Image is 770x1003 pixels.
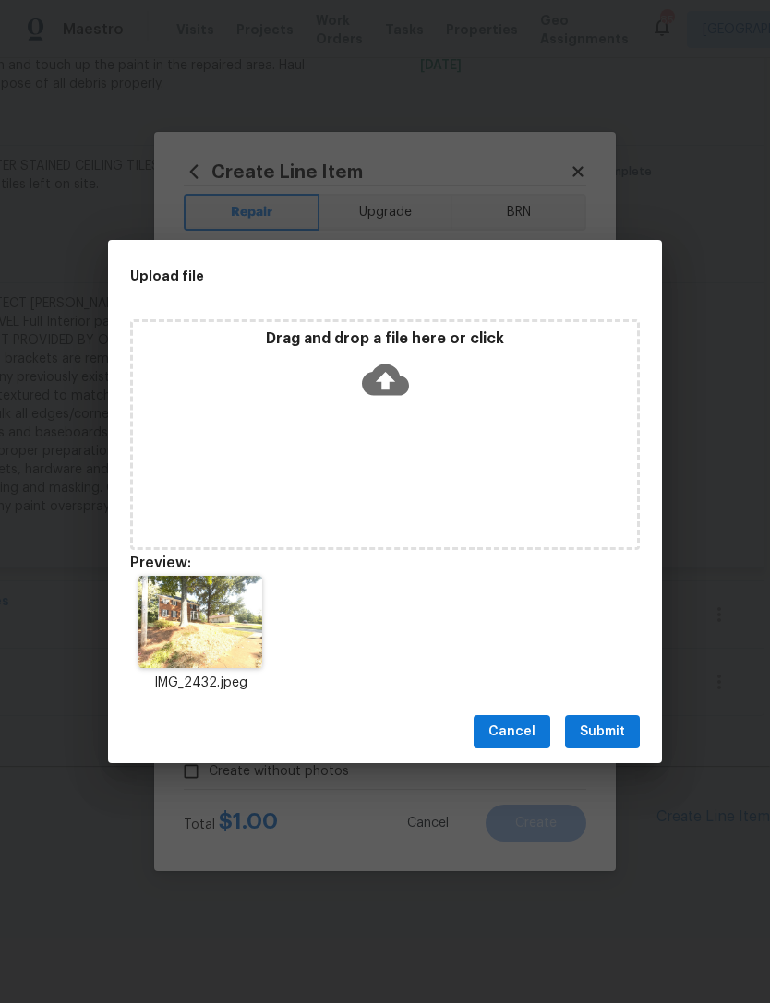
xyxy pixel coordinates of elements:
[130,266,557,286] h2: Upload file
[580,721,625,744] span: Submit
[138,576,261,668] img: Z
[133,329,637,349] p: Drag and drop a file here or click
[488,721,535,744] span: Cancel
[130,674,271,693] p: IMG_2432.jpeg
[565,715,640,749] button: Submit
[474,715,550,749] button: Cancel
